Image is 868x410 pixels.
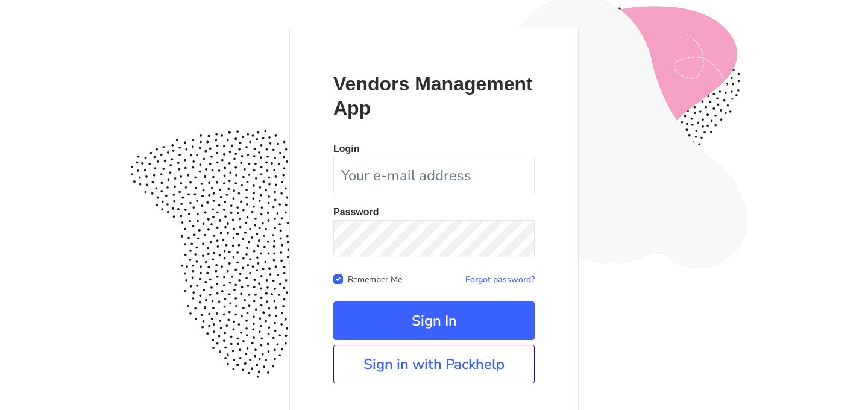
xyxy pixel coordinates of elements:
[465,274,535,285] a: Forgot password?
[333,345,535,383] a: Sign in with Packhelp
[333,72,535,120] p: Vendors Management App
[333,207,535,217] p: Password
[333,157,535,194] input: Your e-mail address
[333,144,535,154] p: Login
[348,272,402,285] label: Remember Me
[333,301,535,340] button: Sign In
